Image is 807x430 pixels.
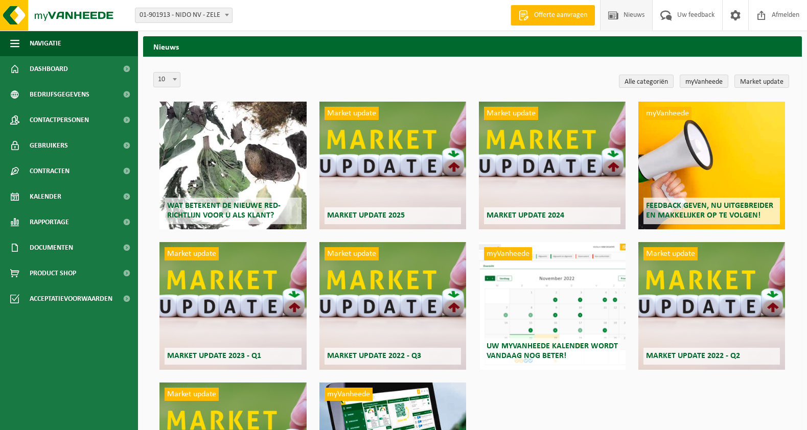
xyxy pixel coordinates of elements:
[159,102,306,229] a: Wat betekent de nieuwe RED-richtlijn voor u als klant?
[643,107,691,120] span: myVanheede
[680,75,728,88] a: myVanheede
[30,158,70,184] span: Contracten
[30,31,61,56] span: Navigatie
[532,10,590,20] span: Offerte aanvragen
[30,260,76,286] span: Product Shop
[30,286,112,312] span: Acceptatievoorwaarden
[325,107,379,120] span: Market update
[135,8,232,22] span: 01-901913 - NIDO NV - ZELE
[319,102,466,229] a: Market update Market update 2025
[30,209,69,235] span: Rapportage
[30,82,89,107] span: Bedrijfsgegevens
[135,8,233,23] span: 01-901913 - NIDO NV - ZELE
[479,242,626,370] a: myVanheede Uw myVanheede kalender wordt vandaag nog beter!
[154,73,180,87] span: 10
[30,56,68,82] span: Dashboard
[484,247,532,260] span: myVanheede
[167,202,281,220] span: Wat betekent de nieuwe RED-richtlijn voor u als klant?
[30,184,61,209] span: Kalender
[319,242,466,370] a: Market update Market update 2022 - Q3
[325,247,379,260] span: Market update
[30,235,73,260] span: Documenten
[165,388,219,401] span: Market update
[159,242,306,370] a: Market update Market update 2023 - Q1
[165,247,219,260] span: Market update
[30,107,89,133] span: Contactpersonen
[643,247,698,260] span: Market update
[484,107,538,120] span: Market update
[638,102,785,229] a: myVanheede Feedback geven, nu uitgebreider en makkelijker op te volgen!
[327,211,405,220] span: Market update 2025
[325,388,373,401] span: myVanheede
[734,75,789,88] a: Market update
[638,242,785,370] a: Market update Market update 2022 - Q2
[646,352,740,360] span: Market update 2022 - Q2
[327,352,421,360] span: Market update 2022 - Q3
[646,202,773,220] span: Feedback geven, nu uitgebreider en makkelijker op te volgen!
[167,352,261,360] span: Market update 2023 - Q1
[511,5,595,26] a: Offerte aanvragen
[487,211,564,220] span: Market update 2024
[153,72,180,87] span: 10
[30,133,68,158] span: Gebruikers
[487,342,618,360] span: Uw myVanheede kalender wordt vandaag nog beter!
[619,75,674,88] a: Alle categoriën
[479,102,626,229] a: Market update Market update 2024
[143,36,802,56] h2: Nieuws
